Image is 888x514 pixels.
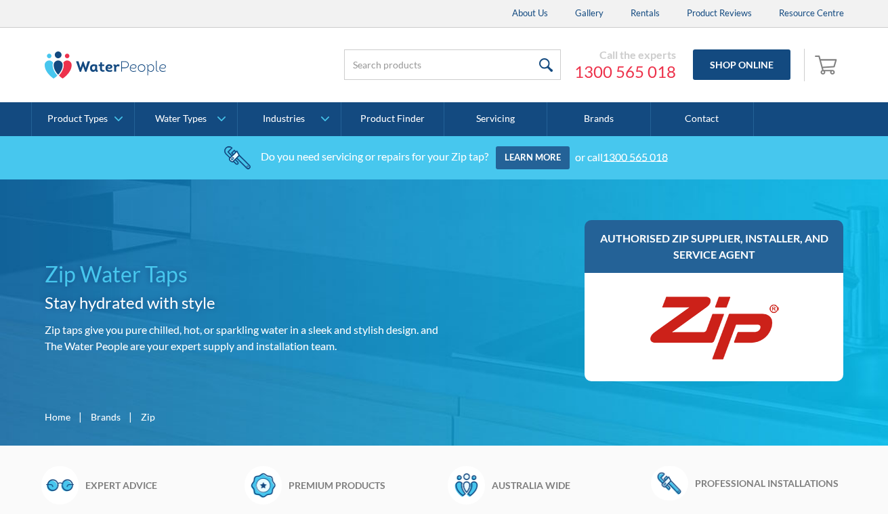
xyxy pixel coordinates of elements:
a: Product Types [32,102,134,136]
p: Zip taps give you pure chilled, hot, or sparkling water in a sleek and stylish design. and The Wa... [45,322,439,354]
div: Water Types [155,113,207,125]
div: Zip [141,410,155,424]
a: Servicing [444,102,547,136]
a: Product Finder [341,102,444,136]
img: Zip [646,286,782,368]
input: Search products [344,49,561,80]
img: Waterpeople Symbol [448,466,485,504]
div: | [127,408,134,425]
a: Home [45,410,70,424]
h6: Expert advice [85,478,238,492]
a: Water Types [135,102,237,136]
a: Brands [91,410,121,424]
h3: Authorised Zip supplier, installer, and service agent [598,230,830,263]
div: | [77,408,84,425]
a: Open empty cart [811,49,844,81]
div: or call [575,150,668,163]
img: shopping cart [815,53,841,75]
a: 1300 565 018 [574,62,676,82]
a: Brands [547,102,650,136]
img: Glasses [41,466,79,504]
img: Wrench [651,466,688,500]
div: Product Types [47,113,108,125]
a: Contact [651,102,754,136]
div: Do you need servicing or repairs for your Zip tap? [261,150,488,163]
h6: Premium products [289,478,441,492]
img: Badge [245,466,282,504]
h1: Zip Water Taps [45,258,439,291]
h2: Stay hydrated with style [45,291,439,315]
a: Shop Online [693,49,790,80]
a: 1300 565 018 [603,150,668,163]
img: The Water People [45,51,167,79]
a: Learn more [496,146,570,169]
div: Industries [263,113,305,125]
h6: Professional installations [695,476,847,490]
h6: Australia wide [492,478,644,492]
div: Call the experts [574,48,676,62]
a: Industries [238,102,340,136]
